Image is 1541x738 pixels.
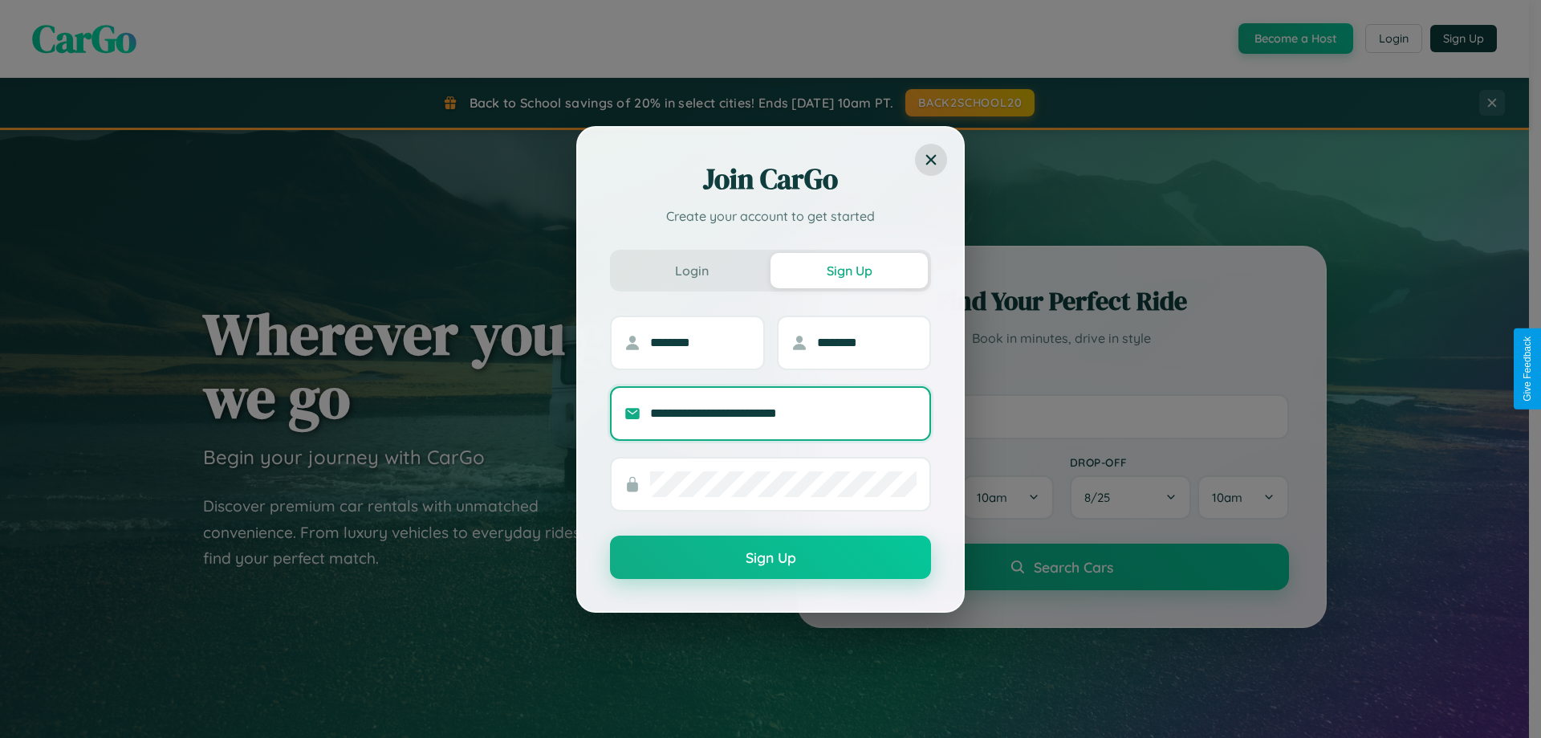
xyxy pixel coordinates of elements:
h2: Join CarGo [610,160,931,198]
p: Create your account to get started [610,206,931,226]
button: Sign Up [610,536,931,579]
button: Sign Up [770,253,928,288]
button: Login [613,253,770,288]
div: Give Feedback [1522,336,1533,402]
